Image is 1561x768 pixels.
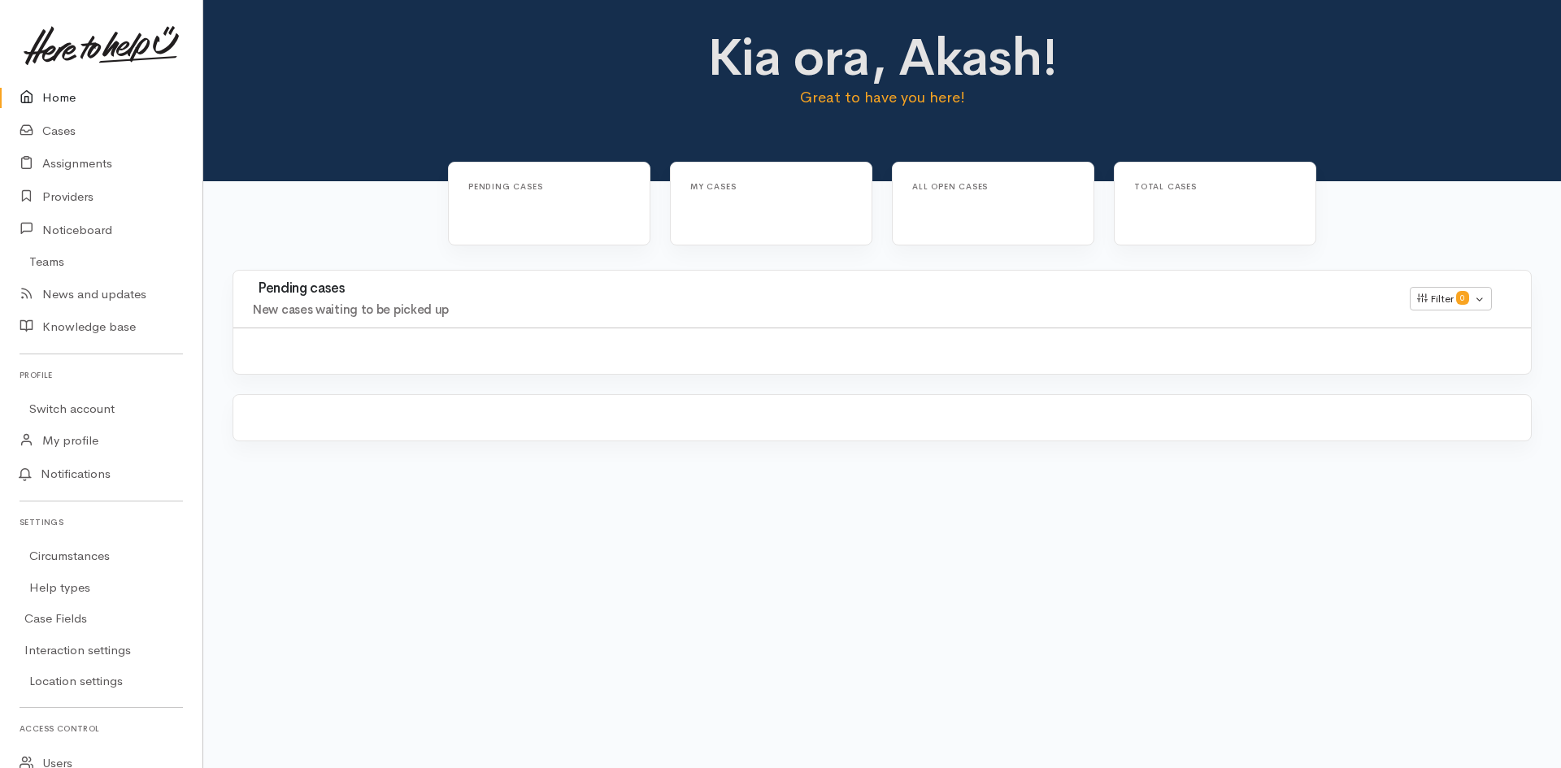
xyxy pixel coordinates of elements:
[20,718,183,740] h6: Access control
[1456,291,1469,304] span: 0
[253,281,1390,297] h3: Pending cases
[1410,287,1492,311] button: Filter0
[1134,182,1276,191] h6: Total cases
[20,364,183,386] h6: Profile
[468,182,611,191] h6: Pending cases
[912,182,1054,191] h6: All Open cases
[20,511,183,533] h6: Settings
[690,182,833,191] h6: My cases
[563,29,1202,86] h1: Kia ora, Akash!
[253,303,1390,317] h4: New cases waiting to be picked up
[563,86,1202,109] p: Great to have you here!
